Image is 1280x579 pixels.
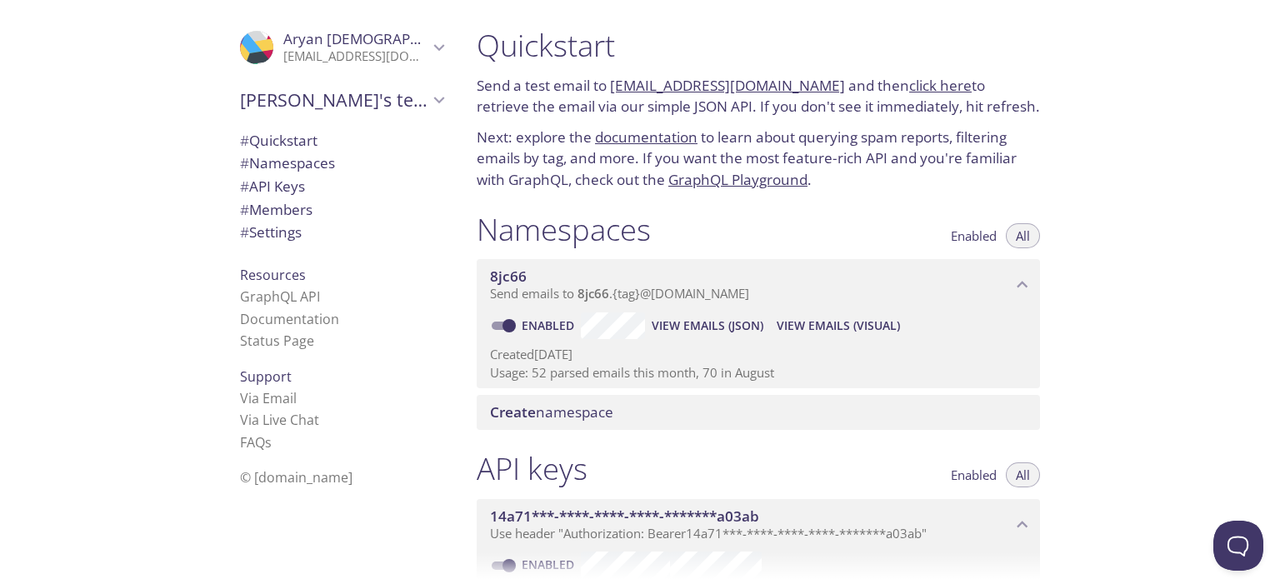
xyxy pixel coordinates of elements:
[240,222,249,242] span: #
[240,131,249,150] span: #
[227,221,457,244] div: Team Settings
[477,259,1040,311] div: 8jc66 namespace
[490,402,536,422] span: Create
[477,127,1040,191] p: Next: explore the to learn about querying spam reports, filtering emails by tag, and more. If you...
[652,316,763,336] span: View Emails (JSON)
[240,433,272,452] a: FAQ
[227,78,457,122] div: Aryan's team
[227,20,457,75] div: Aryan Jain
[240,200,312,219] span: Members
[240,367,292,386] span: Support
[240,200,249,219] span: #
[240,222,302,242] span: Settings
[610,76,845,95] a: [EMAIL_ADDRESS][DOMAIN_NAME]
[577,285,609,302] span: 8jc66
[490,285,749,302] span: Send emails to . {tag} @[DOMAIN_NAME]
[477,75,1040,117] p: Send a test email to and then to retrieve the email via our simple JSON API. If you don't see it ...
[265,433,272,452] span: s
[477,395,1040,430] div: Create namespace
[240,468,352,487] span: © [DOMAIN_NAME]
[909,76,972,95] a: click here
[240,131,317,150] span: Quickstart
[240,153,335,172] span: Namespaces
[240,411,319,429] a: Via Live Chat
[240,177,249,196] span: #
[240,389,297,407] a: Via Email
[777,316,900,336] span: View Emails (Visual)
[1213,521,1263,571] iframe: Help Scout Beacon - Open
[477,450,587,487] h1: API keys
[477,211,651,248] h1: Namespaces
[283,29,482,48] span: Aryan [DEMOGRAPHIC_DATA]
[1006,462,1040,487] button: All
[645,312,770,339] button: View Emails (JSON)
[770,312,907,339] button: View Emails (Visual)
[240,287,320,306] a: GraphQL API
[240,177,305,196] span: API Keys
[240,153,249,172] span: #
[227,152,457,175] div: Namespaces
[490,267,527,286] span: 8jc66
[668,170,807,189] a: GraphQL Playground
[490,402,613,422] span: namespace
[595,127,697,147] a: documentation
[240,332,314,350] a: Status Page
[227,129,457,152] div: Quickstart
[1006,223,1040,248] button: All
[283,48,428,65] p: [EMAIL_ADDRESS][DOMAIN_NAME]
[490,346,1027,363] p: Created [DATE]
[227,175,457,198] div: API Keys
[240,88,428,112] span: [PERSON_NAME]'s team
[240,310,339,328] a: Documentation
[227,198,457,222] div: Members
[477,27,1040,64] h1: Quickstart
[240,266,306,284] span: Resources
[519,317,581,333] a: Enabled
[941,462,1007,487] button: Enabled
[941,223,1007,248] button: Enabled
[490,364,1027,382] p: Usage: 52 parsed emails this month, 70 in August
